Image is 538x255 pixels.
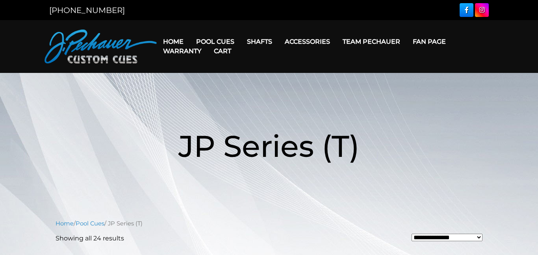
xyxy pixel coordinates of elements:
img: Pechauer Custom Cues [45,30,157,63]
a: [PHONE_NUMBER] [49,6,125,15]
a: Home [56,220,74,227]
nav: Breadcrumb [56,219,482,228]
a: Shafts [241,32,278,52]
a: Pool Cues [76,220,104,227]
a: Pool Cues [190,32,241,52]
a: Cart [208,41,237,61]
span: JP Series (T) [178,128,360,164]
a: Home [157,32,190,52]
p: Showing all 24 results [56,234,124,243]
select: Shop order [412,234,482,241]
a: Team Pechauer [336,32,406,52]
a: Warranty [157,41,208,61]
a: Accessories [278,32,336,52]
a: Fan Page [406,32,452,52]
